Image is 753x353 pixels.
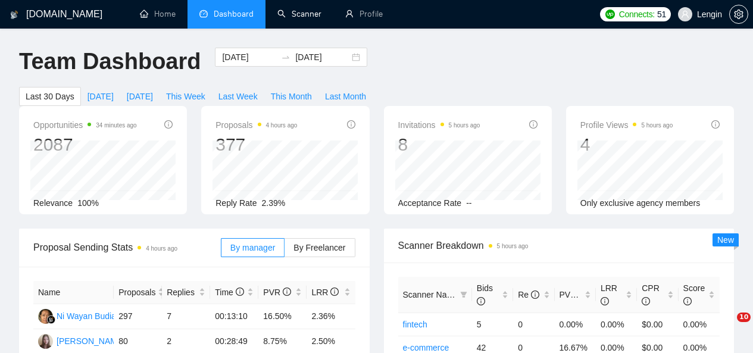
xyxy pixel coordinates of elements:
[641,122,673,129] time: 5 hours ago
[403,343,449,352] a: e-commerce
[47,315,55,324] img: gigradar-bm.png
[580,198,701,208] span: Only exclusive agency members
[38,334,53,349] img: NB
[580,133,673,156] div: 4
[118,286,155,299] span: Proposals
[477,297,485,305] span: info-circle
[560,290,588,299] span: PVR
[166,90,205,103] span: This Week
[214,9,254,19] span: Dashboard
[580,118,673,132] span: Profile Views
[460,291,467,298] span: filter
[529,120,538,129] span: info-circle
[199,10,208,18] span: dashboard
[555,313,596,336] td: 0.00%
[601,297,609,305] span: info-circle
[146,245,177,252] time: 4 hours ago
[215,288,243,297] span: Time
[717,235,734,245] span: New
[311,288,339,297] span: LRR
[730,10,748,19] span: setting
[295,51,349,64] input: End date
[458,286,470,304] span: filter
[449,122,480,129] time: 5 hours ago
[222,51,276,64] input: Start date
[729,5,748,24] button: setting
[215,133,297,156] div: 377
[140,9,176,19] a: homeHome
[619,8,655,21] span: Connects:
[293,243,345,252] span: By Freelancer
[162,304,210,329] td: 7
[88,90,114,103] span: [DATE]
[330,288,339,296] span: info-circle
[681,10,689,18] span: user
[26,90,74,103] span: Last 30 Days
[596,313,637,336] td: 0.00%
[218,90,258,103] span: Last Week
[236,288,244,296] span: info-circle
[33,118,137,132] span: Opportunities
[281,52,290,62] span: swap-right
[729,10,748,19] a: setting
[33,198,73,208] span: Relevance
[579,290,587,299] span: info-circle
[215,118,297,132] span: Proposals
[642,297,650,305] span: info-circle
[210,304,258,329] td: 00:13:10
[266,122,298,129] time: 4 hours ago
[605,10,615,19] img: upwork-logo.png
[19,48,201,76] h1: Team Dashboard
[167,286,196,299] span: Replies
[57,335,125,348] div: [PERSON_NAME]
[637,313,678,336] td: $0.00
[281,52,290,62] span: to
[345,9,383,19] a: userProfile
[497,243,529,249] time: 5 hours ago
[403,320,427,329] a: fintech
[164,120,173,129] span: info-circle
[711,120,720,129] span: info-circle
[477,283,493,306] span: Bids
[230,243,275,252] span: By manager
[120,87,160,106] button: [DATE]
[642,283,660,306] span: CPR
[19,87,81,106] button: Last 30 Days
[263,288,291,297] span: PVR
[212,87,264,106] button: Last Week
[531,290,539,299] span: info-circle
[264,87,318,106] button: This Month
[162,281,210,304] th: Replies
[683,283,705,306] span: Score
[679,313,720,336] td: 0.00%
[398,118,480,132] span: Invitations
[215,198,257,208] span: Reply Rate
[466,198,471,208] span: --
[307,304,355,329] td: 2.36%
[33,240,221,255] span: Proposal Sending Stats
[160,87,212,106] button: This Week
[10,5,18,24] img: logo
[398,198,462,208] span: Acceptance Rate
[283,288,291,296] span: info-circle
[114,304,162,329] td: 297
[38,309,53,324] img: NW
[403,290,458,299] span: Scanner Name
[127,90,153,103] span: [DATE]
[347,120,355,129] span: info-circle
[114,281,162,304] th: Proposals
[33,281,114,304] th: Name
[38,311,123,320] a: NWNi Wayan Budiarti
[258,304,307,329] td: 16.50%
[472,313,513,336] td: 5
[38,336,125,345] a: NB[PERSON_NAME]
[513,313,554,336] td: 0
[277,9,321,19] a: searchScanner
[33,133,137,156] div: 2087
[271,90,312,103] span: This Month
[398,238,720,253] span: Scanner Breakdown
[262,198,286,208] span: 2.39%
[657,8,666,21] span: 51
[398,133,480,156] div: 8
[737,313,751,322] span: 10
